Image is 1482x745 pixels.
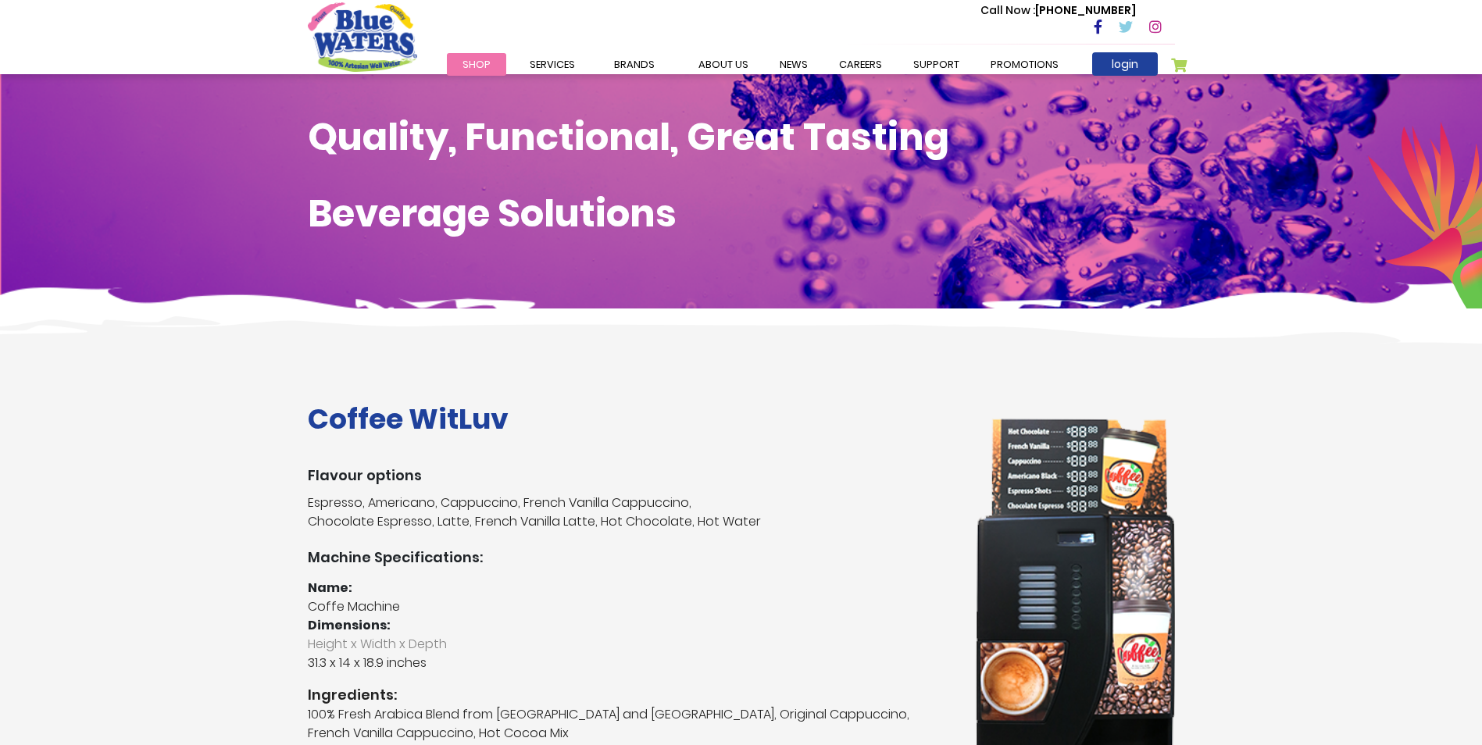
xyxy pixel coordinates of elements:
span: Height x Width x Depth [308,635,952,654]
span: Call Now : [980,2,1035,18]
h3: Machine Specifications: [308,549,952,566]
h3: Flavour options [308,467,952,484]
p: Coffe Machine [308,597,952,616]
a: login [1092,52,1158,76]
p: [PHONE_NUMBER] [980,2,1136,19]
strong: Name: [308,579,352,597]
p: 100% Fresh Arabica Blend from [GEOGRAPHIC_DATA] and [GEOGRAPHIC_DATA], Original Cappuccino, Frenc... [308,705,952,743]
a: Promotions [975,53,1074,76]
a: careers [823,53,898,76]
a: support [898,53,975,76]
span: Shop [462,57,491,72]
h1: Quality, Functional, Great Tasting [308,115,1175,160]
h1: Beverage Solutions [308,191,1175,237]
span: Services [530,57,575,72]
p: 31.3 x 14 x 18.9 inches [308,635,952,672]
span: Brands [614,57,655,72]
p: Espresso, Americano, Cappuccino, French Vanilla Cappuccino, Chocolate Espresso, Latte, French Van... [308,494,952,531]
strong: Dimensions: [308,616,391,634]
strong: Ingredients: [308,684,952,705]
h1: Coffee WitLuv [308,402,952,436]
a: News [764,53,823,76]
a: about us [683,53,764,76]
a: store logo [308,2,417,71]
